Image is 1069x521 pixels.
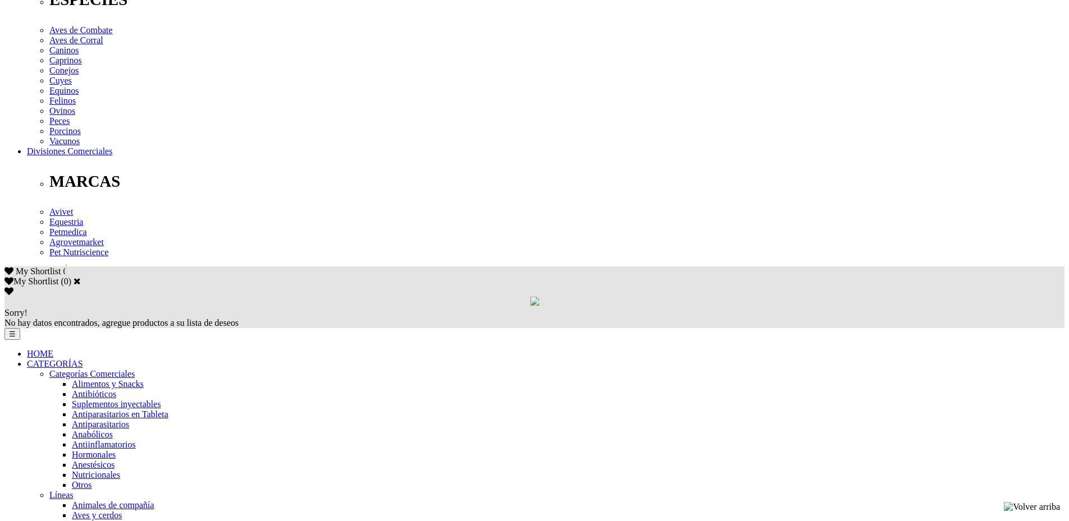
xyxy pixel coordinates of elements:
a: Equinos [49,86,79,95]
a: Cuyes [49,76,72,85]
iframe: Brevo live chat [6,399,194,515]
label: 0 [64,276,68,286]
a: Caprinos [49,56,82,65]
span: 0 [63,266,67,276]
a: Caninos [49,45,79,55]
a: Equestria [49,217,83,227]
a: CATEGORÍAS [27,359,83,368]
a: Felinos [49,96,76,105]
a: Peces [49,116,70,126]
a: HOME [27,349,53,358]
a: Divisiones Comerciales [27,146,112,156]
span: My Shortlist [16,266,61,276]
a: Petmedica [49,227,87,237]
a: Conejos [49,66,79,75]
a: Pet Nutriscience [49,247,108,257]
label: My Shortlist [4,276,58,286]
a: Aves de Corral [49,35,103,45]
a: Vacunos [49,136,80,146]
img: Volver arriba [1004,502,1060,512]
a: Aves de Combate [49,25,113,35]
a: Categorías Comerciales [49,369,135,379]
a: Ovinos [49,106,75,116]
a: Antibióticos [72,389,116,399]
a: Porcinos [49,126,81,136]
a: Cerrar [74,276,81,285]
img: loading.gif [530,297,539,306]
a: Avivet [49,207,73,216]
button: ☰ [4,328,20,340]
p: MARCAS [49,172,1065,191]
a: Alimentos y Snacks [72,379,144,389]
span: Sorry! [4,308,27,317]
span: ( ) [61,276,71,286]
div: No hay datos encontrados, agregue productos a su lista de deseos [4,308,1065,328]
a: Agrovetmarket [49,237,104,247]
